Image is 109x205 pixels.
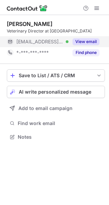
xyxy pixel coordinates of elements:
div: [PERSON_NAME] [7,20,52,27]
button: Add to email campaign [7,102,105,114]
span: Find work email [18,120,102,126]
button: save-profile-one-click [7,69,105,82]
button: Find work email [7,119,105,128]
img: ContactOut v5.3.10 [7,4,48,12]
button: Notes [7,132,105,142]
button: Reveal Button [73,49,99,56]
span: Add to email campaign [18,106,73,111]
div: Veterinary Director at [GEOGRAPHIC_DATA] [7,28,105,34]
span: [EMAIL_ADDRESS][DOMAIN_NAME] [16,39,63,45]
div: Save to List / ATS / CRM [19,73,93,78]
button: Reveal Button [73,38,99,45]
span: Notes [18,134,102,140]
span: AI write personalized message [19,89,91,95]
button: AI write personalized message [7,86,105,98]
